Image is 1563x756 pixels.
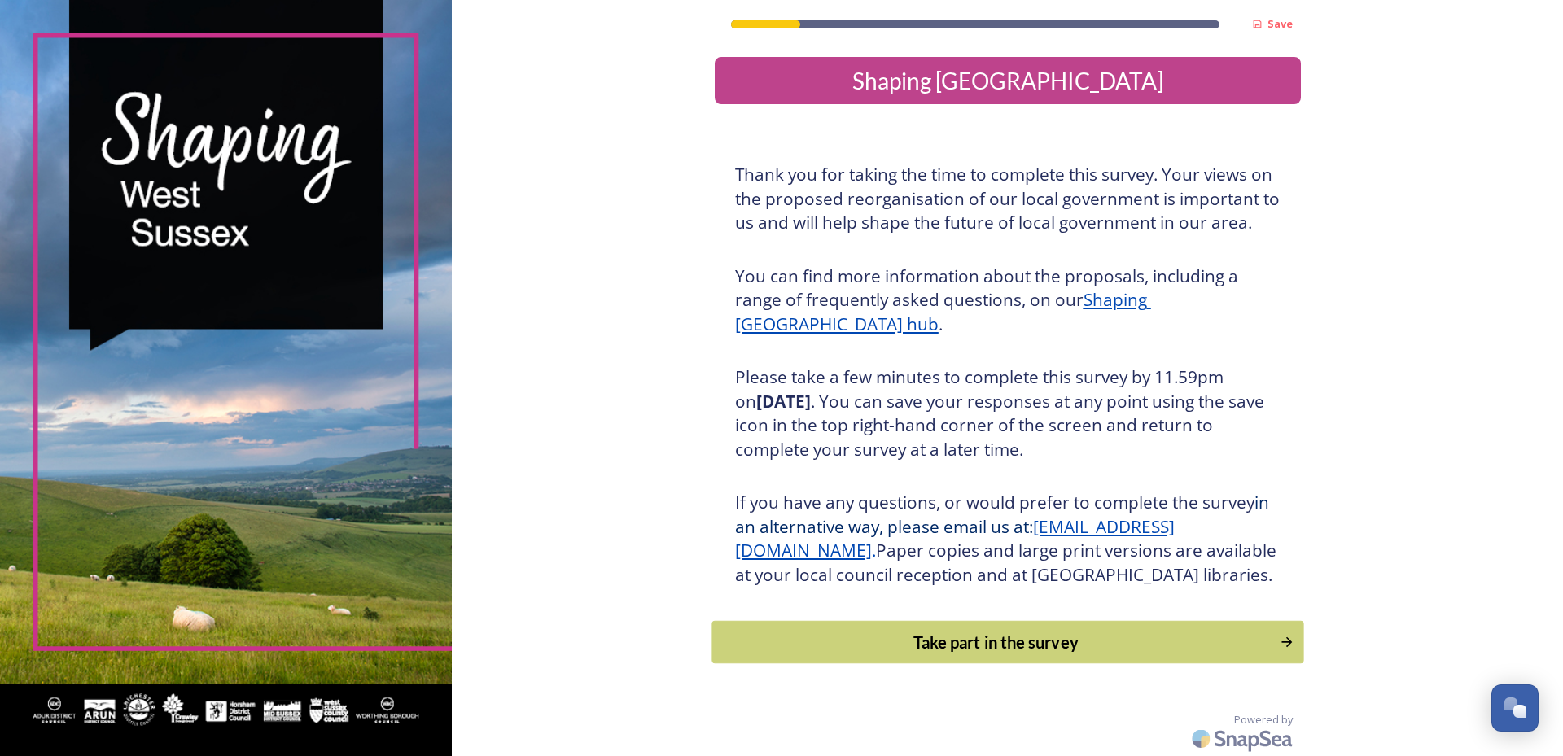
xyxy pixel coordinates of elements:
div: Shaping [GEOGRAPHIC_DATA] [721,63,1294,98]
a: Shaping [GEOGRAPHIC_DATA] hub [735,288,1151,335]
div: Take part in the survey [720,630,1271,654]
span: Powered by [1234,712,1293,728]
strong: [DATE] [756,390,811,413]
span: in an alternative way, please email us at: [735,491,1273,538]
h3: You can find more information about the proposals, including a range of frequently asked question... [735,264,1281,337]
h3: Thank you for taking the time to complete this survey. Your views on the proposed reorganisation ... [735,163,1281,235]
strong: Save [1267,16,1293,31]
span: . [872,539,876,562]
h3: If you have any questions, or would prefer to complete the survey Paper copies and large print ve... [735,491,1281,587]
a: [EMAIL_ADDRESS][DOMAIN_NAME] [735,515,1175,562]
h3: Please take a few minutes to complete this survey by 11.59pm on . You can save your responses at ... [735,365,1281,461]
button: Open Chat [1491,684,1539,732]
button: Continue [711,621,1303,664]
